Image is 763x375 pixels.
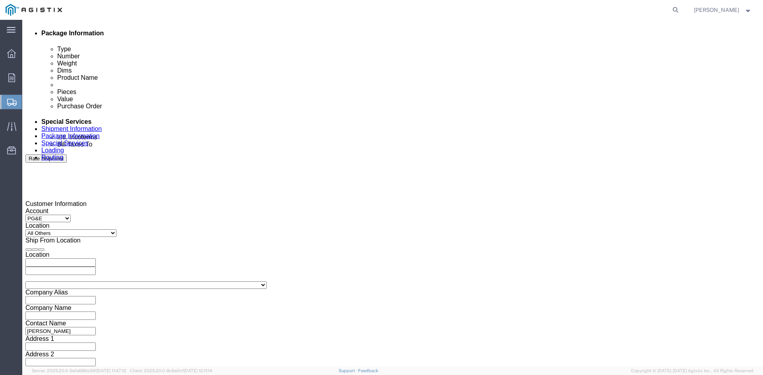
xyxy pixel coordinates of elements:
span: Amanda Brown [694,6,739,14]
span: Server: 2025.20.0-5efa686e39f [32,368,126,373]
a: Feedback [358,368,378,373]
button: [PERSON_NAME] [693,5,752,15]
span: [DATE] 11:47:12 [97,368,126,373]
a: Support [339,368,358,373]
span: Copyright © [DATE]-[DATE] Agistix Inc., All Rights Reserved [631,367,753,374]
iframe: FS Legacy Container [22,20,763,367]
span: [DATE] 12:11:14 [184,368,212,373]
span: Client: 2025.20.0-8c6e0cf [130,368,212,373]
img: logo [6,4,62,16]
